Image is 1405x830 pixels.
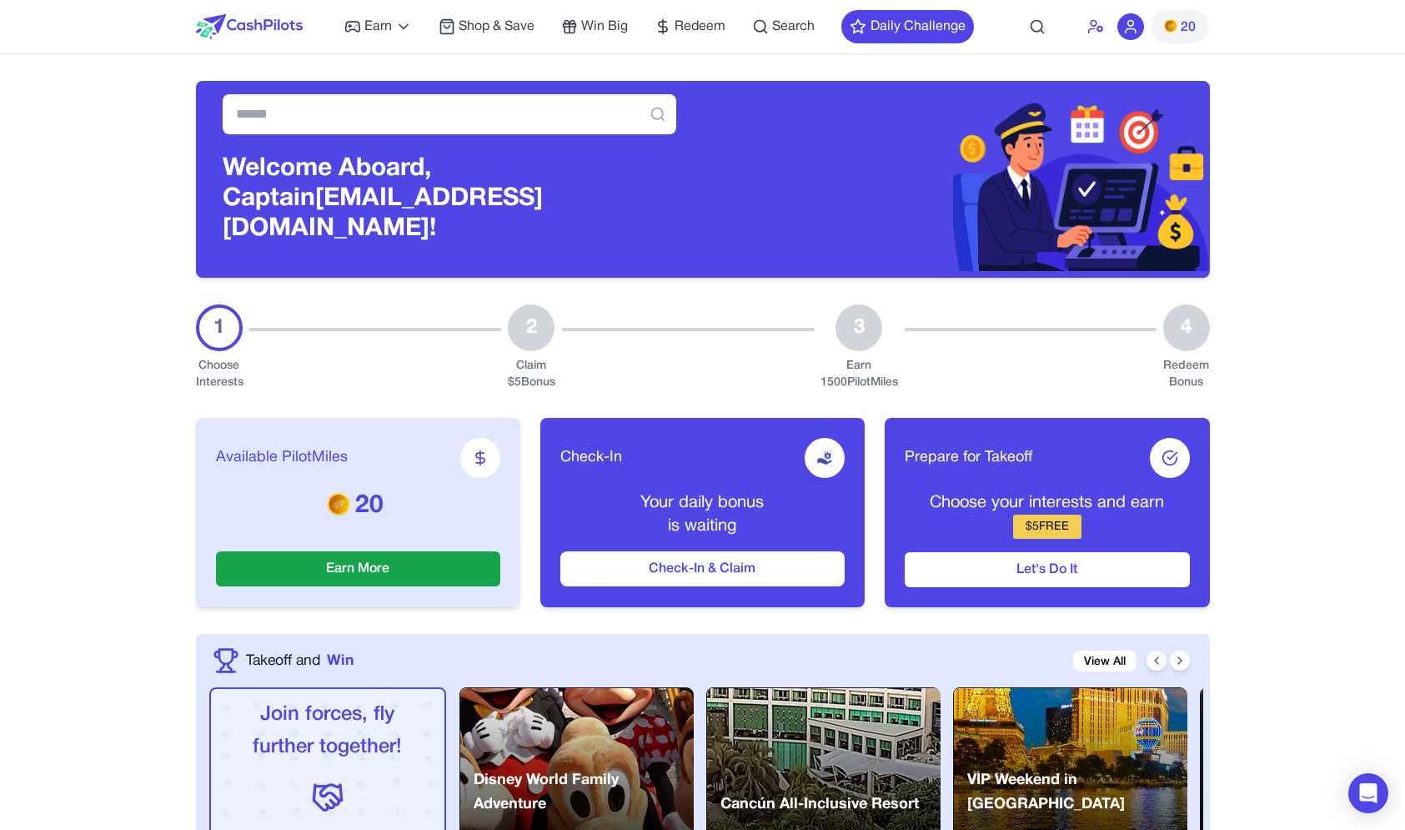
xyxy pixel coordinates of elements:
p: Disney World Family Adventure [474,768,694,817]
a: Earn [344,17,412,37]
span: Check-In [560,446,622,470]
a: Win Big [561,17,628,37]
span: Earn [364,17,392,37]
button: Daily Challenge [841,10,974,43]
span: 20 [1181,18,1196,38]
a: Redeem [655,17,725,37]
a: View All [1073,651,1137,672]
a: Search [752,17,815,37]
span: Search [772,17,815,37]
div: $ 5 FREE [1013,515,1081,539]
button: PMs20 [1151,10,1209,43]
div: Open Intercom Messenger [1348,773,1388,813]
button: Earn More [216,551,500,586]
a: Takeoff andWin [246,650,354,672]
span: Shop & Save [459,17,534,37]
span: Prepare for Takeoff [905,446,1032,470]
p: Cancún All-Inclusive Resort [720,792,919,817]
a: Shop & Save [439,17,534,37]
span: Takeoff and [246,650,320,672]
img: PMs [1164,19,1177,33]
p: VIP Weekend in [GEOGRAPHIC_DATA] [967,768,1187,817]
div: Redeem Bonus [1163,358,1210,391]
div: Earn 1500 PilotMiles [820,358,898,391]
button: Check-In & Claim [560,551,845,586]
div: 2 [508,304,554,351]
img: CashPilots Logo [196,14,303,39]
span: Redeem [675,17,725,37]
div: 4 [1163,304,1210,351]
p: Choose your interests and earn [905,491,1189,515]
p: 20 [216,491,500,521]
span: Win Big [581,17,628,37]
div: Claim $ 5 Bonus [508,358,555,391]
div: 1 [196,304,243,351]
img: PMs [327,492,350,516]
p: Your daily bonus [560,491,845,515]
img: Header decoration [703,88,1210,271]
img: receive-dollar [816,450,833,466]
h3: Welcome Aboard, Captain [EMAIL_ADDRESS][DOMAIN_NAME]! [223,154,676,244]
button: Let's Do It [905,552,1189,587]
span: is waiting [668,519,736,534]
span: Available PilotMiles [216,446,348,470]
div: Choose Interests [196,358,243,391]
p: Join forces, fly further together! [224,699,431,764]
div: 3 [835,304,882,351]
span: Win [327,650,354,672]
